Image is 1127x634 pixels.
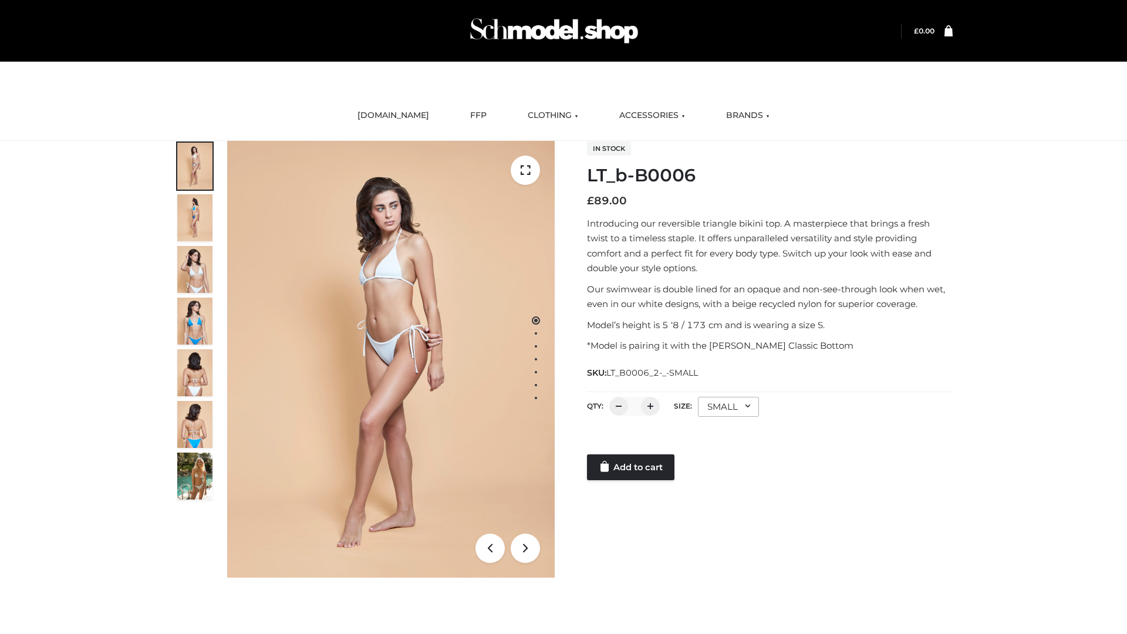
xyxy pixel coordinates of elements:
[177,349,212,396] img: ArielClassicBikiniTop_CloudNine_AzureSky_OW114ECO_7-scaled.jpg
[349,103,438,129] a: [DOMAIN_NAME]
[914,26,934,35] a: £0.00
[466,8,642,54] img: Schmodel Admin 964
[914,26,934,35] bdi: 0.00
[606,367,698,378] span: LT_B0006_2-_-SMALL
[227,141,555,578] img: ArielClassicBikiniTop_CloudNine_AzureSky_OW114ECO_1
[177,453,212,500] img: Arieltop_CloudNine_AzureSky2.jpg
[587,282,953,312] p: Our swimwear is double lined for an opaque and non-see-through look when wet, even in our white d...
[177,194,212,241] img: ArielClassicBikiniTop_CloudNine_AzureSky_OW114ECO_2-scaled.jpg
[587,194,627,207] bdi: 89.00
[177,401,212,448] img: ArielClassicBikiniTop_CloudNine_AzureSky_OW114ECO_8-scaled.jpg
[610,103,694,129] a: ACCESSORIES
[177,298,212,345] img: ArielClassicBikiniTop_CloudNine_AzureSky_OW114ECO_4-scaled.jpg
[698,397,759,417] div: SMALL
[717,103,778,129] a: BRANDS
[587,338,953,353] p: *Model is pairing it with the [PERSON_NAME] Classic Bottom
[587,216,953,276] p: Introducing our reversible triangle bikini top. A masterpiece that brings a fresh twist to a time...
[587,165,953,186] h1: LT_b-B0006
[674,402,692,410] label: Size:
[587,194,594,207] span: £
[587,366,699,380] span: SKU:
[177,143,212,190] img: ArielClassicBikiniTop_CloudNine_AzureSky_OW114ECO_1-scaled.jpg
[914,26,919,35] span: £
[587,318,953,333] p: Model’s height is 5 ‘8 / 173 cm and is wearing a size S.
[587,141,631,156] span: In stock
[461,103,495,129] a: FFP
[177,246,212,293] img: ArielClassicBikiniTop_CloudNine_AzureSky_OW114ECO_3-scaled.jpg
[587,402,603,410] label: QTY:
[519,103,587,129] a: CLOTHING
[587,454,674,480] a: Add to cart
